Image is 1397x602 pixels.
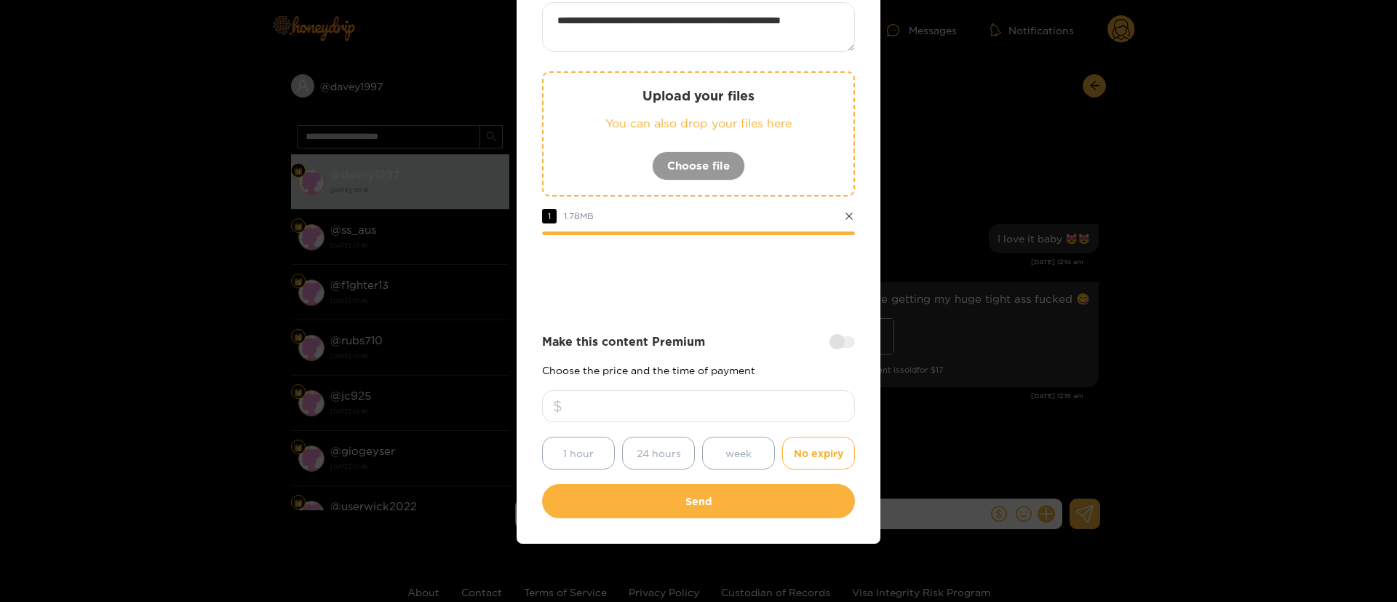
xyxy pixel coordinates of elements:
span: No expiry [794,445,843,462]
span: 24 hours [637,445,681,462]
span: 1.78 MB [564,211,594,221]
button: 24 hours [622,437,695,470]
p: Upload your files [573,87,824,104]
button: 1 hour [542,437,615,470]
span: 1 hour [563,445,594,462]
button: Choose file [652,151,745,181]
span: week [725,445,752,462]
button: No expiry [782,437,855,470]
button: week [702,437,775,470]
p: You can also drop your files here [573,115,824,132]
button: Send [542,484,855,518]
strong: Make this content Premium [542,333,705,350]
span: 1 [542,209,557,223]
p: Choose the price and the time of payment [542,365,855,376]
